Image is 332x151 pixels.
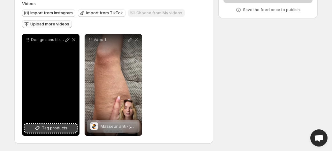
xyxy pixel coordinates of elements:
img: Masseur anti-cellulite skin [90,122,98,130]
a: Open chat [310,129,328,147]
span: Tag products [42,125,67,131]
p: Save the feed once to publish. [243,7,301,12]
button: Upload more videos [22,20,72,28]
div: Vdeo 1Masseur anti-cellulite skinMasseur anti-[MEDICAL_DATA] skin [85,34,142,136]
button: Import from Instagram [22,9,75,17]
span: Videos [22,1,36,6]
button: Tag products [25,124,77,133]
p: Vdeo 1 [94,37,127,42]
span: Import from Instagram [30,10,73,16]
span: Import from TikTok [86,10,123,16]
span: Masseur anti-[MEDICAL_DATA] skin [101,124,171,129]
div: Design sans titre2Tag products [22,34,79,136]
p: Design sans titre2 [31,37,64,42]
button: Import from TikTok [78,9,125,17]
span: Upload more videos [30,22,69,27]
